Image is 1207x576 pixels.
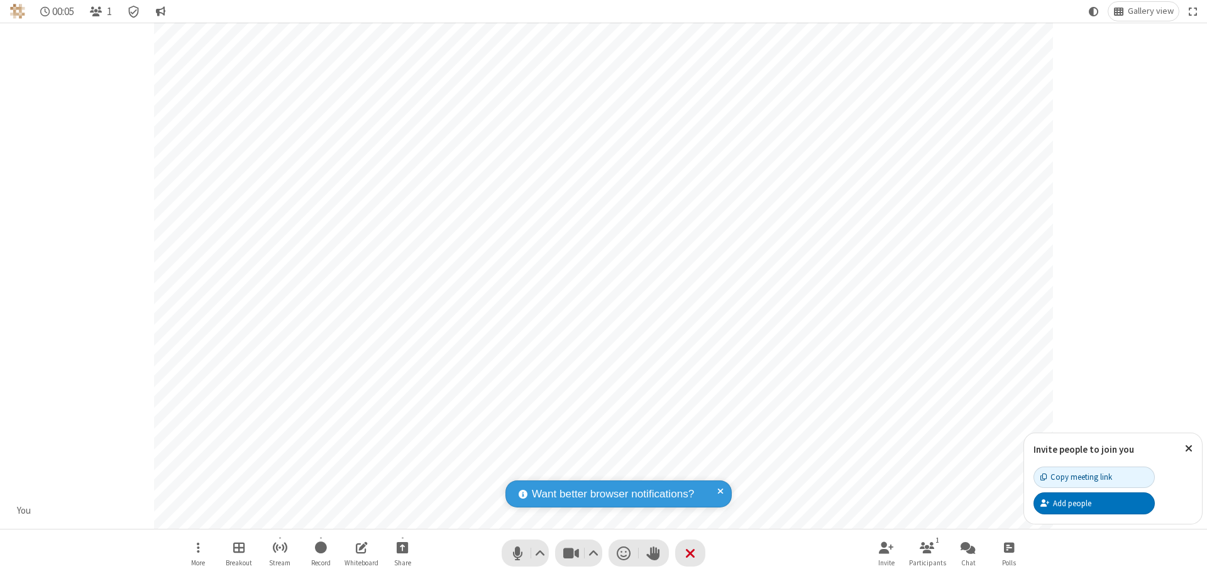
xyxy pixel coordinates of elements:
button: Conversation [150,2,170,21]
span: Polls [1002,559,1016,567]
button: Add people [1033,492,1155,514]
button: Mute (⌘+Shift+A) [502,540,549,567]
button: Start sharing [383,535,421,571]
div: Copy meeting link [1040,471,1112,483]
span: Gallery view [1128,6,1174,16]
span: Stream [269,559,290,567]
span: Invite [878,559,895,567]
button: Change layout [1108,2,1179,21]
button: Open shared whiteboard [343,535,380,571]
button: Invite participants (⌘+Shift+I) [868,535,905,571]
span: Participants [909,559,946,567]
button: Raise hand [639,540,669,567]
span: Breakout [226,559,252,567]
button: Fullscreen [1184,2,1203,21]
button: Open chat [949,535,987,571]
button: Manage Breakout Rooms [220,535,258,571]
div: Meeting details Encryption enabled [122,2,146,21]
div: 1 [932,534,943,546]
button: Open participant list [908,535,946,571]
button: Copy meeting link [1033,467,1155,488]
span: 00:05 [52,6,74,18]
button: Open participant list [84,2,117,21]
span: Chat [961,559,976,567]
span: Share [394,559,411,567]
div: Timer [35,2,80,21]
button: Start streaming [261,535,299,571]
img: QA Selenium DO NOT DELETE OR CHANGE [10,4,25,19]
span: 1 [107,6,112,18]
button: Video setting [585,540,602,567]
div: You [13,504,36,518]
button: Send a reaction [609,540,639,567]
button: Start recording [302,535,339,571]
button: End or leave meeting [675,540,705,567]
button: Audio settings [532,540,549,567]
span: Record [311,559,331,567]
button: Using system theme [1084,2,1104,21]
button: Close popover [1176,433,1202,464]
span: More [191,559,205,567]
span: Want better browser notifications? [532,486,694,502]
button: Stop video (⌘+Shift+V) [555,540,602,567]
label: Invite people to join you [1033,443,1134,455]
button: Open menu [179,535,217,571]
button: Open poll [990,535,1028,571]
span: Whiteboard [344,559,378,567]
